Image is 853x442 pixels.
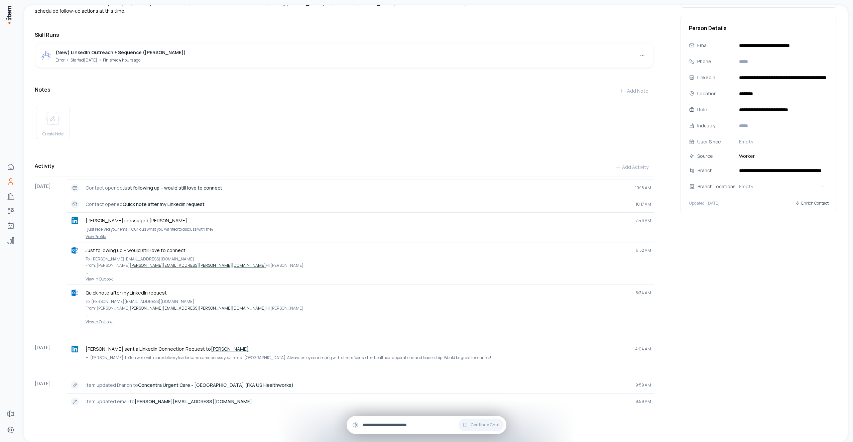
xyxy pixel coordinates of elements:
[86,217,630,224] p: [PERSON_NAME] messaged [PERSON_NAME]
[697,152,734,160] div: Source
[70,319,651,325] a: View in Outlook
[86,298,651,311] p: To: [PERSON_NAME][EMAIL_ADDRESS][DOMAIN_NAME] From: [PERSON_NAME] Hi [PERSON_NAME],
[71,57,97,63] span: Started [DATE]
[66,57,69,63] span: •
[86,346,630,352] p: [PERSON_NAME] sent a LinkedIn Connection Request to
[4,160,17,174] a: Home
[86,247,630,254] p: Just following up – would still love to connect
[35,377,67,410] div: [DATE]
[697,122,734,129] div: Industry
[42,131,64,137] span: Create Note
[697,90,734,97] div: Location
[4,407,17,421] a: Forms
[4,219,17,232] a: Agents
[41,50,51,61] img: outbound
[35,341,67,364] div: [DATE]
[4,204,17,218] a: Deals
[739,138,753,145] span: Empty
[35,162,54,170] h3: Activity
[211,346,249,352] a: [PERSON_NAME]
[130,262,266,268] a: [PERSON_NAME][EMAIL_ADDRESS][PERSON_NAME][DOMAIN_NAME]
[636,218,651,223] span: 7:46 AM
[736,136,829,147] button: Empty
[4,423,17,437] a: Settings
[4,175,17,188] a: People
[123,201,205,207] strong: Quick note after my LinkedIn request
[35,86,50,94] h3: Notes
[70,277,651,282] a: View in Outlook
[55,57,65,63] span: Error
[103,57,140,63] span: Finished 4 hours ago
[471,422,500,428] span: Continue Chat
[86,398,630,405] p: Item updated email to
[72,290,78,296] img: outlook logo
[619,88,648,94] div: Add Note
[55,49,186,56] div: (New) LinkedIn Outreach + Sequence ([PERSON_NAME])
[698,183,740,190] div: Branch Locations
[736,152,829,160] span: Worker
[86,382,630,389] p: Item updated Branch to
[697,58,734,65] div: Phone
[35,180,67,327] div: [DATE]
[4,190,17,203] a: Companies
[86,201,630,208] p: Contact opened
[636,202,651,207] span: 10:17 AM
[614,84,654,98] button: Add Note
[99,57,102,63] span: •
[86,226,651,233] p: I just received your email. Curious what you wanted to discuss with me?
[636,248,651,253] span: 6:52 AM
[86,256,651,269] p: To: [PERSON_NAME][EMAIL_ADDRESS][DOMAIN_NAME] From: [PERSON_NAME] Hi [PERSON_NAME],
[697,42,734,49] div: Email
[610,160,654,174] button: Add Activity
[347,416,506,434] div: Continue Chat
[5,5,12,24] img: Item Brain Logo
[635,399,651,404] span: 9:59 AM
[72,217,78,224] img: linkedin logo
[4,234,17,247] a: Analytics
[689,24,829,32] h3: Person Details
[123,185,222,191] strong: Just following up – would still love to connect
[635,185,651,191] span: 10:18 AM
[636,290,651,296] span: 5:34 AM
[635,346,651,352] span: 4:04 AM
[697,138,734,145] div: User Since
[72,247,78,254] img: outlook logo
[697,74,734,81] div: LinkedIn
[45,111,61,126] img: create note
[698,167,740,174] div: Branch
[697,106,734,113] div: Role
[795,197,829,209] button: Enrich Contact
[689,201,720,206] p: Updated: [DATE]
[138,382,293,388] strong: Concentra Urgent Care - [GEOGRAPHIC_DATA] (FKA US Healthworks)
[130,305,266,311] a: [PERSON_NAME][EMAIL_ADDRESS][PERSON_NAME][DOMAIN_NAME]
[35,31,654,39] h3: Skill Runs
[135,398,252,405] strong: [PERSON_NAME][EMAIL_ADDRESS][DOMAIN_NAME]
[72,346,78,352] img: linkedin logo
[635,382,651,388] span: 9:59 AM
[86,354,651,361] p: Hi [PERSON_NAME], I often work with care delivery leaders and came across your role at [GEOGRAPHI...
[459,419,504,431] button: Continue Chat
[86,185,630,191] p: Contact opened
[86,290,630,296] p: Quick note after my LinkedIn request
[70,234,651,239] a: View Profile
[36,106,70,139] button: create noteCreate Note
